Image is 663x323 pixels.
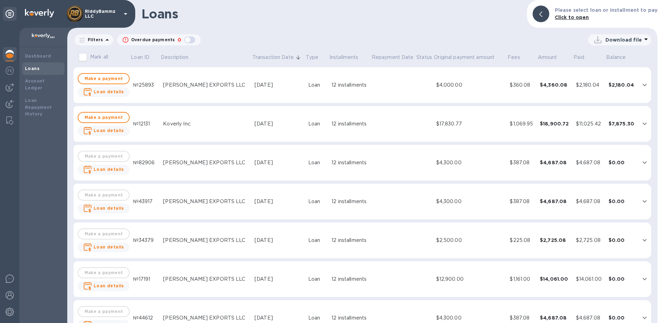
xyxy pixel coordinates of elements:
[510,314,534,322] div: $387.08
[436,81,505,89] div: $4,000.00
[131,54,149,61] p: Loan ID
[574,54,584,61] p: Paid
[161,54,188,61] p: Description
[78,112,130,123] button: Make a payment
[78,242,130,252] button: Loan details
[78,87,130,97] button: Loan details
[94,167,124,172] b: Loan details
[308,81,326,89] div: Loan
[372,54,414,61] p: Repayment Date
[94,283,124,288] b: Loan details
[133,314,158,322] div: №44612
[331,237,368,244] div: 12 installments
[639,274,650,284] button: expand row
[576,159,603,166] div: $4,687.08
[3,7,17,21] div: Unpin categories
[308,159,326,166] div: Loan
[85,9,120,19] p: RiddyBammz LLC
[78,126,130,136] button: Loan details
[639,313,650,323] button: expand row
[538,54,557,61] p: Amount
[255,159,303,166] div: [DATE]
[163,159,249,166] div: [PERSON_NAME] EXPORTS LLC
[331,159,368,166] div: 12 installments
[78,281,130,291] button: Loan details
[178,36,181,44] p: 0
[540,159,570,166] div: $4,687.08
[133,81,158,89] div: №25893
[538,54,566,61] span: Amount
[606,54,626,61] p: Balance
[436,159,505,166] div: $4,300.00
[255,81,303,89] div: [DATE]
[308,314,326,322] div: Loan
[308,120,326,128] div: Loan
[78,73,130,84] button: Make a payment
[609,120,636,127] div: $7,875.30
[555,15,589,20] b: Click to open
[6,67,14,75] img: Foreign exchange
[639,196,650,207] button: expand row
[576,276,603,283] div: $14,061.00
[161,54,197,61] span: Description
[609,159,636,166] div: $0.00
[436,237,505,244] div: $2,500.00
[329,54,368,61] span: Installments
[605,36,642,43] p: Download file
[306,54,327,61] span: Type
[510,159,534,166] div: $387.08
[331,276,368,283] div: 12 installments
[609,237,636,244] div: $0.00
[255,276,303,283] div: [DATE]
[609,314,636,321] div: $0.00
[609,81,636,88] div: $2,180.04
[510,120,534,128] div: $1,069.95
[25,9,54,17] img: Logo
[131,37,175,43] p: Overdue payments
[131,54,158,61] span: Loan ID
[606,54,635,61] span: Balance
[540,81,570,88] div: $4,360.08
[308,276,326,283] div: Loan
[163,81,249,89] div: [PERSON_NAME] EXPORTS LLC
[133,120,158,128] div: №12131
[117,34,201,45] button: Overdue payments0
[510,276,534,283] div: $1,161.00
[331,120,368,128] div: 12 installments
[436,120,505,128] div: $17,830.77
[555,7,657,13] b: Please select loan or installment to pay
[25,98,52,117] b: Loan Repayment History
[436,198,505,205] div: $4,300.00
[331,81,368,89] div: 12 installments
[255,120,303,128] div: [DATE]
[540,314,570,321] div: $4,687.08
[609,276,636,282] div: $0.00
[141,7,522,21] h1: Loans
[639,235,650,245] button: expand row
[306,54,318,61] p: Type
[133,237,158,244] div: №34379
[163,276,249,283] div: [PERSON_NAME] EXPORTS LLC
[540,198,570,205] div: $4,687.08
[163,237,249,244] div: [PERSON_NAME] EXPORTS LLC
[508,54,529,61] span: Fees
[255,314,303,322] div: [DATE]
[94,89,124,94] b: Loan details
[133,198,158,205] div: №43917
[94,128,124,133] b: Loan details
[331,198,368,205] div: 12 installments
[329,54,359,61] p: Installments
[255,198,303,205] div: [DATE]
[436,314,505,322] div: $4,300.00
[252,54,303,61] span: Transaction Date
[94,206,124,211] b: Loan details
[434,54,494,61] p: Original payment amount
[78,203,130,213] button: Loan details
[85,37,103,43] p: Filters
[255,237,303,244] div: [DATE]
[78,165,130,175] button: Loan details
[252,54,294,61] p: Transaction Date
[639,119,650,129] button: expand row
[94,244,124,250] b: Loan details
